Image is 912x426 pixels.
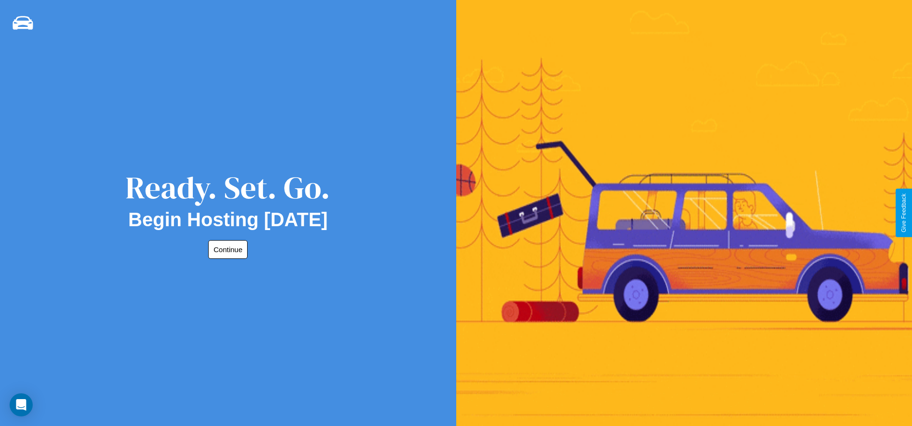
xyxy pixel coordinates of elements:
div: Open Intercom Messenger [10,393,33,416]
button: Continue [208,240,248,259]
div: Ready. Set. Go. [125,166,330,209]
h2: Begin Hosting [DATE] [128,209,328,231]
div: Give Feedback [900,194,907,232]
